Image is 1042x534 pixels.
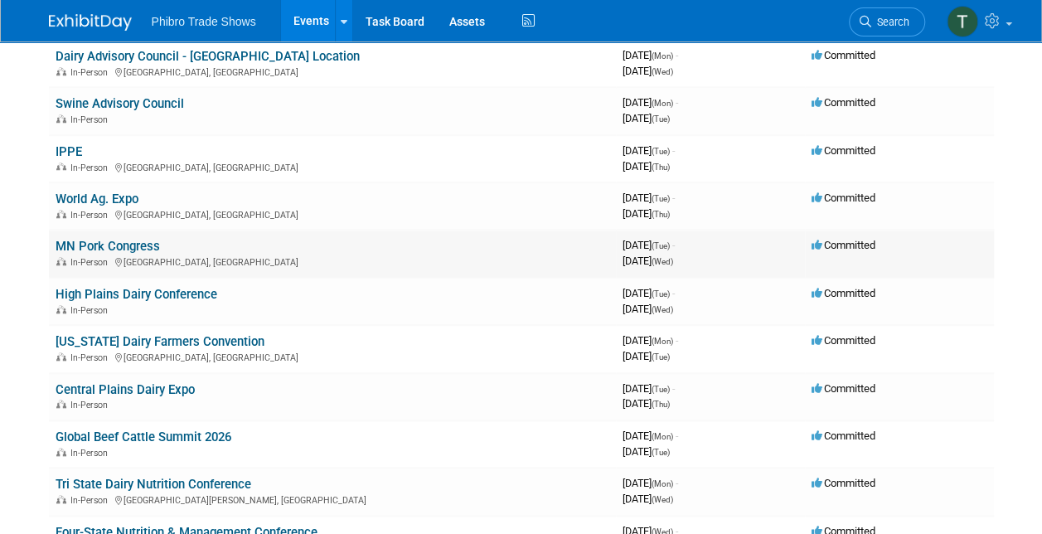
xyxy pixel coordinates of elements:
[56,400,66,408] img: In-Person Event
[623,207,670,220] span: [DATE]
[70,495,113,506] span: In-Person
[652,147,670,156] span: (Tue)
[676,477,678,489] span: -
[652,352,670,362] span: (Tue)
[676,430,678,442] span: -
[623,192,675,204] span: [DATE]
[56,160,609,173] div: [GEOGRAPHIC_DATA], [GEOGRAPHIC_DATA]
[812,49,875,61] span: Committed
[652,194,670,203] span: (Tue)
[812,430,875,442] span: Committed
[812,192,875,204] span: Committed
[56,382,195,397] a: Central Plains Dairy Expo
[70,448,113,459] span: In-Person
[812,239,875,251] span: Committed
[812,382,875,395] span: Committed
[152,15,256,28] span: Phibro Trade Shows
[623,65,673,77] span: [DATE]
[652,385,670,394] span: (Tue)
[56,65,609,78] div: [GEOGRAPHIC_DATA], [GEOGRAPHIC_DATA]
[56,96,184,111] a: Swine Advisory Council
[652,210,670,219] span: (Thu)
[672,382,675,395] span: -
[652,67,673,76] span: (Wed)
[652,305,673,314] span: (Wed)
[623,334,678,347] span: [DATE]
[56,430,231,444] a: Global Beef Cattle Summit 2026
[652,448,670,457] span: (Tue)
[652,289,670,299] span: (Tue)
[672,144,675,157] span: -
[871,16,909,28] span: Search
[623,96,678,109] span: [DATE]
[56,192,138,206] a: World Ag. Expo
[56,493,609,506] div: [GEOGRAPHIC_DATA][PERSON_NAME], [GEOGRAPHIC_DATA]
[652,241,670,250] span: (Tue)
[56,448,66,456] img: In-Person Event
[676,49,678,61] span: -
[56,495,66,503] img: In-Person Event
[623,445,670,458] span: [DATE]
[623,255,673,267] span: [DATE]
[56,144,82,159] a: IPPE
[56,350,609,363] div: [GEOGRAPHIC_DATA], [GEOGRAPHIC_DATA]
[812,96,875,109] span: Committed
[676,96,678,109] span: -
[56,49,360,64] a: Dairy Advisory Council - [GEOGRAPHIC_DATA] Location
[56,239,160,254] a: MN Pork Congress
[70,400,113,410] span: In-Person
[676,334,678,347] span: -
[56,207,609,221] div: [GEOGRAPHIC_DATA], [GEOGRAPHIC_DATA]
[623,382,675,395] span: [DATE]
[623,160,670,172] span: [DATE]
[652,432,673,441] span: (Mon)
[652,400,670,409] span: (Thu)
[56,255,609,268] div: [GEOGRAPHIC_DATA], [GEOGRAPHIC_DATA]
[812,287,875,299] span: Committed
[947,6,978,37] img: Tess Lehman
[623,239,675,251] span: [DATE]
[652,495,673,504] span: (Wed)
[652,257,673,266] span: (Wed)
[70,210,113,221] span: In-Person
[623,493,673,505] span: [DATE]
[70,67,113,78] span: In-Person
[623,303,673,315] span: [DATE]
[623,49,678,61] span: [DATE]
[652,479,673,488] span: (Mon)
[623,112,670,124] span: [DATE]
[652,51,673,61] span: (Mon)
[623,397,670,410] span: [DATE]
[56,305,66,313] img: In-Person Event
[652,99,673,108] span: (Mon)
[56,114,66,123] img: In-Person Event
[849,7,925,36] a: Search
[672,287,675,299] span: -
[812,144,875,157] span: Committed
[652,163,670,172] span: (Thu)
[623,350,670,362] span: [DATE]
[672,192,675,204] span: -
[70,114,113,125] span: In-Person
[812,334,875,347] span: Committed
[623,144,675,157] span: [DATE]
[652,337,673,346] span: (Mon)
[623,477,678,489] span: [DATE]
[56,287,217,302] a: High Plains Dairy Conference
[56,477,251,492] a: Tri State Dairy Nutrition Conference
[56,257,66,265] img: In-Person Event
[70,305,113,316] span: In-Person
[70,257,113,268] span: In-Person
[56,210,66,218] img: In-Person Event
[70,163,113,173] span: In-Person
[56,67,66,75] img: In-Person Event
[49,14,132,31] img: ExhibitDay
[623,430,678,442] span: [DATE]
[672,239,675,251] span: -
[56,352,66,361] img: In-Person Event
[623,287,675,299] span: [DATE]
[652,114,670,124] span: (Tue)
[56,334,264,349] a: [US_STATE] Dairy Farmers Convention
[70,352,113,363] span: In-Person
[56,163,66,171] img: In-Person Event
